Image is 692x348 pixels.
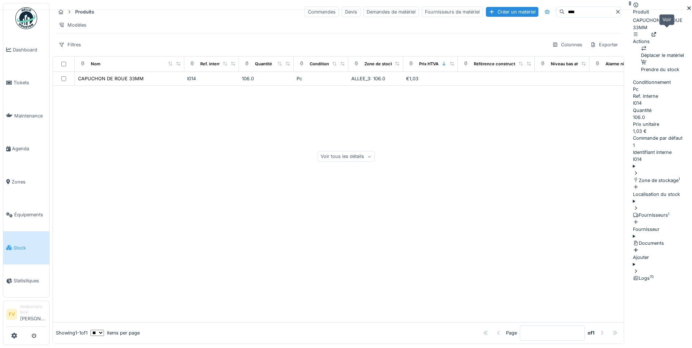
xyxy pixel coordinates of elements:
[305,7,339,17] div: Commandes
[633,93,692,100] div: Ref. interne
[641,59,684,73] div: Prendre du stock
[587,39,621,50] div: Exporter
[633,156,692,163] div: I014
[551,61,590,67] div: Niveau bas atteint ?
[12,178,46,185] span: Zones
[78,75,144,82] div: CAPUCHON DE ROUE 33MM
[633,184,680,198] div: Localisation du stock
[351,76,385,81] span: ALLEE_3: 106.0
[310,61,344,67] div: Conditionnement
[364,61,400,67] div: Zone de stockage
[633,128,692,135] div: 1,03 €
[633,142,692,149] div: 1
[90,329,140,336] div: items per page
[14,211,46,218] span: Équipements
[633,31,650,45] div: Actions
[659,14,674,25] div: Voir
[317,151,375,162] div: Voir tous les détails
[486,7,538,17] div: Créer un matériel
[422,7,483,17] div: Fournisseurs de matériel
[20,304,46,315] div: Gestionnaire local
[633,212,692,219] div: Fournisseurs
[3,264,49,298] a: Statistiques
[55,39,84,50] div: Filtres
[20,304,46,325] li: [PERSON_NAME]
[633,114,692,121] div: 106.0
[633,219,660,233] div: Fournisseur
[242,75,291,82] div: 106.0
[633,86,692,93] div: Pc
[13,46,46,53] span: Dashboard
[91,61,100,67] div: Nom
[650,275,654,279] sup: 70
[200,61,223,67] div: Ref. interne
[406,75,455,82] div: €1,03
[13,244,46,251] span: Stock
[419,61,438,67] div: Prix HTVA
[187,75,236,82] div: I014
[633,17,692,45] div: CAPUCHON DE ROUE 33MM
[633,100,692,107] div: I014
[3,198,49,232] a: Équipements
[633,247,692,260] div: Ajouter
[13,277,46,284] span: Statistiques
[633,240,692,247] div: Documents
[633,261,692,282] summary: Logs70
[55,20,90,30] div: Modèles
[3,66,49,100] a: Tickets
[363,7,419,17] div: Demandes de matériel
[641,45,684,59] div: Déplacer le matériel
[72,8,97,15] strong: Produits
[633,233,692,261] summary: DocumentsAjouter
[633,121,692,128] div: Prix unitaire
[6,309,17,320] li: FV
[633,107,692,114] div: Quantité
[3,165,49,198] a: Zones
[15,7,37,29] img: Badge_color-CXgf-gQk.svg
[474,61,522,67] div: Référence constructeur
[56,329,88,336] div: Showing 1 - 1 of 1
[549,39,585,50] div: Colonnes
[12,145,46,152] span: Agenda
[633,79,692,86] div: Conditionnement
[3,99,49,132] a: Maintenance
[3,33,49,66] a: Dashboard
[633,163,692,198] summary: Zone de stockage1Localisation du stock
[588,329,595,336] strong: of 1
[3,132,49,166] a: Agenda
[14,112,46,119] span: Maintenance
[633,8,649,15] div: Produit
[633,149,692,156] div: Identifiant interne
[668,212,669,216] sup: 1
[3,231,49,264] a: Stock
[606,61,642,67] div: Alarme niveau bas
[506,329,517,336] div: Page
[297,75,345,82] div: Pc
[633,198,692,233] summary: Fournisseurs1Fournisseur
[633,135,692,142] div: Commande par défaut
[6,304,46,327] a: FV Gestionnaire local[PERSON_NAME]
[633,275,692,282] div: Logs
[255,61,272,67] div: Quantité
[13,79,46,86] span: Tickets
[633,177,692,184] div: Zone de stockage
[679,177,680,181] sup: 1
[342,7,360,17] div: Devis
